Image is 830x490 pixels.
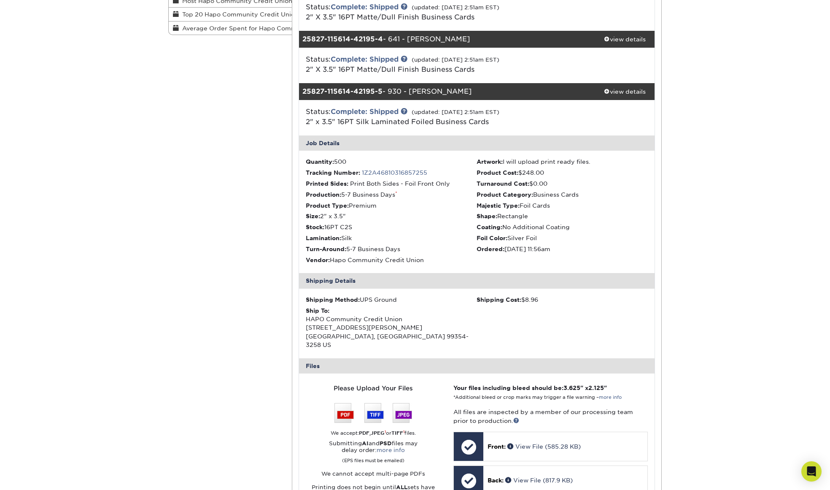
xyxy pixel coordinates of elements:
[412,109,499,115] small: (updated: [DATE] 2:51am EST)
[299,273,655,288] div: Shipping Details
[380,440,392,447] strong: PSD
[306,245,477,253] li: 5-7 Business Days
[403,430,404,434] sup: 1
[488,477,504,484] span: Back:
[306,190,477,199] li: 5-7 Business Days
[477,223,648,231] li: No Additional Coating
[477,213,497,219] strong: Shape:
[306,384,441,393] div: Please Upload Your Files
[331,55,399,63] a: Complete: Shipped
[306,440,441,464] p: Submitting and files may delay order:
[488,443,506,450] span: Front:
[306,306,477,349] div: HAPO Community Credit Union [STREET_ADDRESS][PERSON_NAME] [GEOGRAPHIC_DATA], [GEOGRAPHIC_DATA] 99...
[306,118,489,126] a: 2" x 3.5" 16PT Silk Laminated Foiled Business Cards
[377,447,405,453] a: more info
[505,477,573,484] a: View File (817.9 KB)
[507,443,581,450] a: View File (585.28 KB)
[299,54,536,75] div: Status:
[595,83,655,100] a: view details
[477,245,648,253] li: [DATE] 11:56am
[362,440,369,447] strong: AI
[306,235,341,241] strong: Lamination:
[477,295,648,304] div: $8.96
[299,83,596,100] div: - 930 - [PERSON_NAME]
[334,403,412,423] img: We accept: PSD, TIFF, or JPEG (JPG)
[599,395,622,400] a: more info
[359,430,369,436] strong: PDF
[362,169,427,176] a: 1Z2A46810316857255
[477,234,648,242] li: Silver Foil
[169,22,292,35] a: Average Order Spent for Hapo Community Credit Union
[477,179,648,188] li: $0.00
[477,212,648,220] li: Rectangle
[302,35,383,43] strong: 25827-115614-42195-4
[306,234,477,242] li: Silk
[179,11,346,18] span: Top 20 Hapo Community Credit Union Location Order
[412,57,499,63] small: (updated: [DATE] 2:51am EST)
[306,471,441,477] p: We cannot accept multi-page PDFs
[306,158,334,165] strong: Quantity:
[412,4,499,11] small: (updated: [DATE] 2:51am EST)
[477,190,648,199] li: Business Cards
[477,158,503,165] strong: Artwork:
[306,13,474,21] a: 2" X 3.5" 16PT Matte/Dull Finish Business Cards
[477,202,520,209] strong: Majestic Type:
[299,358,655,374] div: Files
[477,296,521,303] strong: Shipping Cost:
[801,461,822,482] div: Open Intercom Messenger
[477,201,648,210] li: Foil Cards
[477,191,533,198] strong: Product Category:
[306,201,477,210] li: Premium
[306,191,341,198] strong: Production:
[306,65,474,73] a: 2" X 3.5" 16PT Matte/Dull Finish Business Cards
[563,384,580,391] span: 3.625
[477,224,502,230] strong: Coating:
[302,87,383,95] strong: 25827-115614-42195-5
[306,180,348,187] strong: Printed Sides:
[350,180,450,187] span: Print Both Sides - Foil Front Only
[306,169,360,176] strong: Tracking Number:
[306,202,349,209] strong: Product Type:
[331,108,399,116] a: Complete: Shipped
[453,384,607,391] strong: Your files including bleed should be: " x "
[306,296,360,303] strong: Shipping Method:
[306,223,477,231] li: 16PT C2S
[477,157,648,166] li: I will upload print ready files.
[595,31,655,48] a: view details
[477,168,648,177] li: $248.00
[306,257,330,263] strong: Vendor:
[306,256,477,264] li: Hapo Community Credit Union
[595,35,655,43] div: view details
[306,212,477,220] li: 2" x 3.5"
[453,408,648,425] p: All files are inspected by a member of our processing team prior to production.
[453,395,622,400] small: *Additional bleed or crop marks may trigger a file warning –
[169,8,292,21] a: Top 20 Hapo Community Credit Union Location Order
[306,213,320,219] strong: Size:
[385,430,386,434] sup: 1
[588,384,604,391] span: 2.125
[299,2,536,22] div: Status:
[477,235,507,241] strong: Foil Color:
[306,157,477,166] li: 500
[595,87,655,96] div: view details
[391,430,403,436] strong: TIFF
[306,295,477,304] div: UPS Ground
[477,169,518,176] strong: Product Cost:
[477,246,504,252] strong: Ordered:
[306,430,441,437] div: We accept: , or files.
[331,3,399,11] a: Complete: Shipped
[299,31,596,48] div: - 641 - [PERSON_NAME]
[342,454,404,464] small: (EPS files must be emailed)
[371,430,385,436] strong: JPEG
[299,135,655,151] div: Job Details
[306,307,329,314] strong: Ship To:
[179,25,353,32] span: Average Order Spent for Hapo Community Credit Union
[306,246,346,252] strong: Turn-Around:
[299,107,536,127] div: Status:
[306,224,324,230] strong: Stock:
[477,180,529,187] strong: Turnaround Cost:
